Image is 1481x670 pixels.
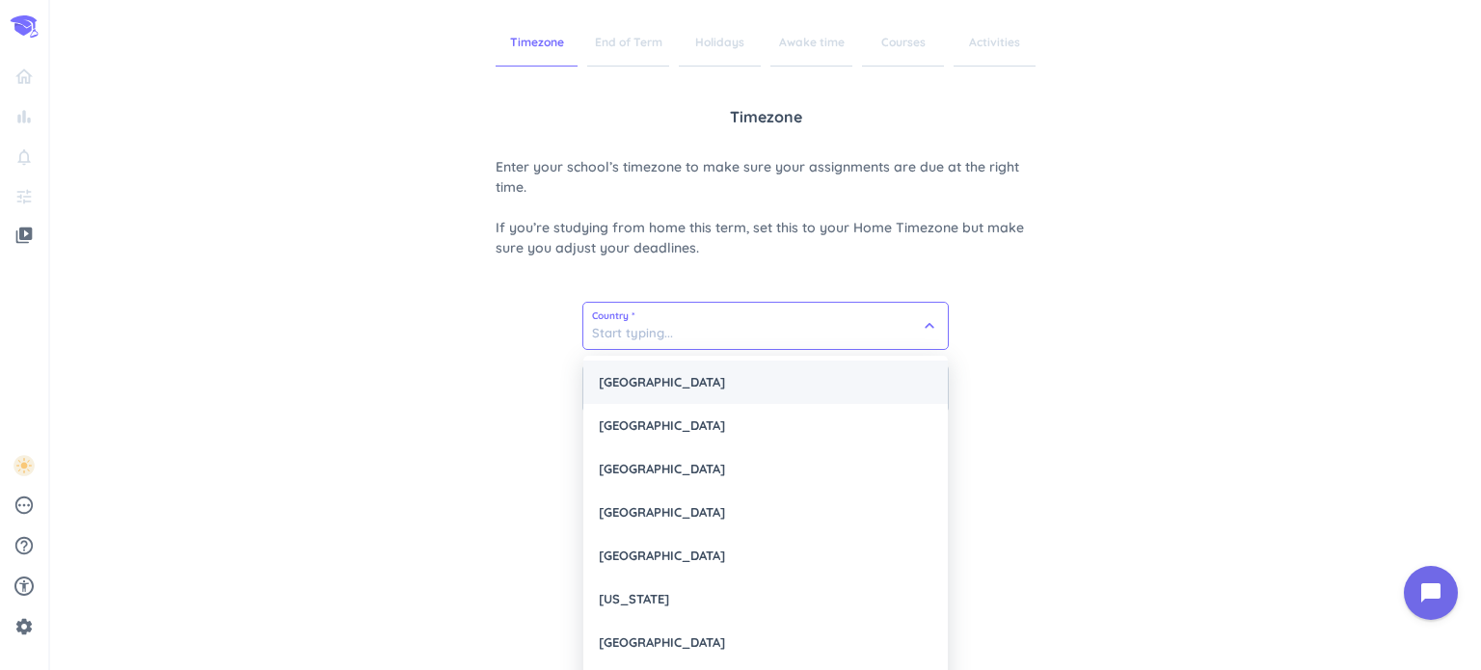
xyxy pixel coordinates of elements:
span: Timezone [730,105,802,128]
a: settings [8,611,40,642]
i: video_library [14,226,34,245]
i: pending [13,495,35,516]
span: Timezone [496,19,578,67]
i: keyboard_arrow_down [920,316,939,335]
i: settings [14,617,34,636]
div: [GEOGRAPHIC_DATA] [583,621,948,664]
div: [GEOGRAPHIC_DATA] [583,534,948,577]
div: [GEOGRAPHIC_DATA] [583,447,948,491]
i: help_outline [13,535,35,556]
span: Country * [592,311,939,321]
span: Courses [862,19,944,67]
div: [US_STATE] [583,577,948,621]
span: End of Term [587,19,669,67]
div: [GEOGRAPHIC_DATA] [583,361,948,404]
input: Start typing... [583,303,948,349]
span: Enter your school’s timezone to make sure your assignments are due at the right time. If you’re s... [496,157,1036,258]
div: [GEOGRAPHIC_DATA] [583,491,948,534]
span: Holidays [679,19,761,67]
span: Awake time [770,19,852,67]
div: [GEOGRAPHIC_DATA] [583,404,948,447]
span: Activities [954,19,1036,67]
